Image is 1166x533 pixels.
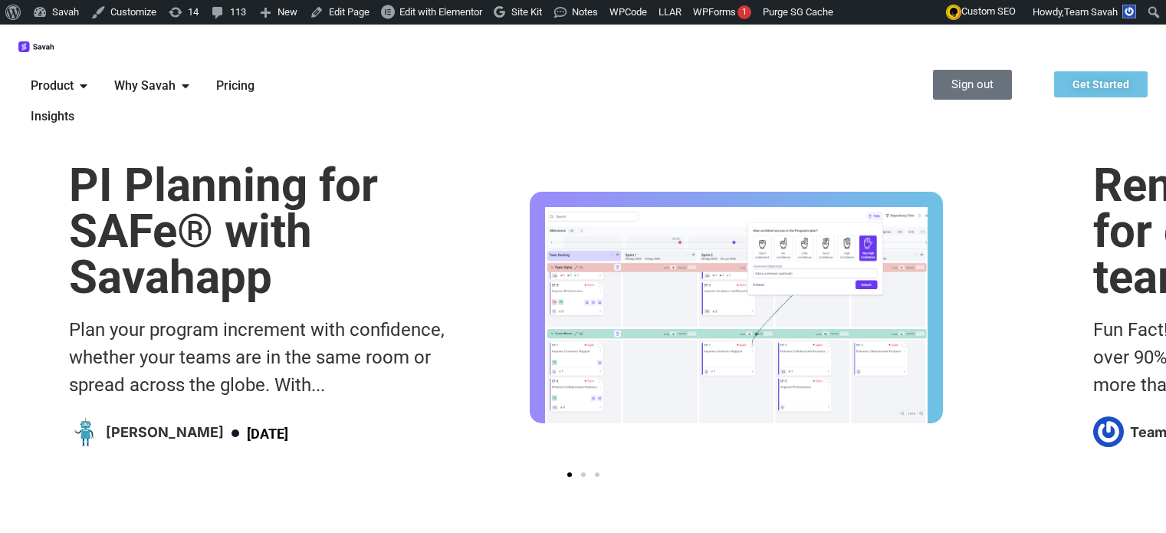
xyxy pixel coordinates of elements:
[399,6,482,18] span: Edit with Elementor
[18,71,297,132] nav: Menu
[69,416,100,447] img: Picture of Emerson Cole
[1064,6,1118,18] span: Team Savah
[1093,416,1124,447] img: Picture of Team Savah
[737,5,751,19] div: 1
[106,424,224,441] h4: [PERSON_NAME]
[1054,71,1148,97] a: Get Started
[247,426,288,442] time: [DATE]
[216,77,255,95] a: Pricing
[1072,79,1129,90] span: Get Started
[18,71,297,132] div: Menu Toggle
[69,163,481,301] h1: PI Planning for SAFe® with Savahapp
[581,472,586,477] span: Go to slide 2
[933,70,1012,100] a: Sign out
[114,77,176,95] span: Why Savah
[595,472,599,477] span: Go to slide 3
[511,6,542,18] span: Site Kit
[567,472,572,477] span: Go to slide 1
[31,77,74,95] span: Product
[951,79,994,90] span: Sign out
[31,107,74,126] a: Insights
[69,316,481,399] div: Plan your program increment with confidence, whether your teams are in the same room or spread ac...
